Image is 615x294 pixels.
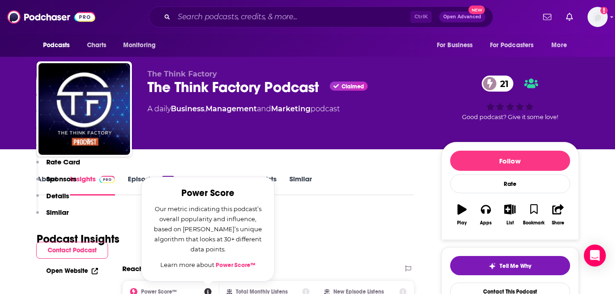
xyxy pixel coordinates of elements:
[46,267,98,275] a: Open Website
[462,114,558,120] span: Good podcast? Give it some love!
[437,39,473,52] span: For Business
[171,104,204,113] a: Business
[546,198,570,231] button: Share
[271,104,310,113] a: Marketing
[457,220,467,226] div: Play
[430,37,484,54] button: open menu
[588,7,608,27] button: Show profile menu
[147,103,340,114] div: A daily podcast
[147,70,217,78] span: The Think Factory
[226,174,250,196] a: Credits
[37,37,82,54] button: open menu
[263,174,277,196] a: Lists
[480,220,492,226] div: Apps
[450,198,474,231] button: Play
[489,262,496,270] img: tell me why sparkle
[539,9,555,25] a: Show notifications dropdown
[562,9,577,25] a: Show notifications dropdown
[474,198,498,231] button: Apps
[450,256,570,275] button: tell me why sparkleTell Me Why
[588,7,608,27] img: User Profile
[450,151,570,171] button: Follow
[600,7,608,14] svg: Add a profile image
[7,8,95,26] img: Podchaser - Follow, Share and Rate Podcasts
[128,174,174,196] a: Episodes220
[522,198,546,231] button: Bookmark
[439,11,485,22] button: Open AdvancedNew
[162,176,174,182] div: 220
[174,10,410,24] input: Search podcasts, credits, & more...
[491,76,513,92] span: 21
[441,70,579,126] div: 21Good podcast? Give it some love!
[117,37,168,54] button: open menu
[123,39,156,52] span: Monitoring
[289,174,312,196] a: Similar
[46,174,76,183] p: Sponsors
[206,104,257,113] a: Management
[443,15,481,19] span: Open Advanced
[588,7,608,27] span: Logged in as BerkMarc
[46,191,69,200] p: Details
[551,39,567,52] span: More
[36,242,108,259] button: Contact Podcast
[216,261,256,269] a: Power Score™
[552,220,564,226] div: Share
[46,208,69,217] p: Similar
[187,174,213,196] a: Reviews
[36,208,69,225] button: Similar
[545,37,578,54] button: open menu
[584,245,606,267] div: Open Intercom Messenger
[498,198,522,231] button: List
[450,174,570,193] div: Rate
[523,220,544,226] div: Bookmark
[43,39,70,52] span: Podcasts
[36,191,69,208] button: Details
[506,220,514,226] div: List
[122,264,143,273] h2: Reach
[152,260,263,270] p: Learn more about
[482,76,513,92] a: 21
[484,37,547,54] button: open menu
[204,104,206,113] span: ,
[257,104,271,113] span: and
[342,84,364,89] span: Claimed
[152,188,263,198] h2: Power Score
[36,174,76,191] button: Sponsors
[468,5,485,14] span: New
[38,63,130,155] img: The Think Factory Podcast
[500,262,531,270] span: Tell Me Why
[490,39,534,52] span: For Podcasters
[81,37,112,54] a: Charts
[410,11,432,23] span: Ctrl K
[87,39,107,52] span: Charts
[149,6,493,27] div: Search podcasts, credits, & more...
[152,204,263,254] p: Our metric indicating this podcast’s overall popularity and influence, based on [PERSON_NAME]’s u...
